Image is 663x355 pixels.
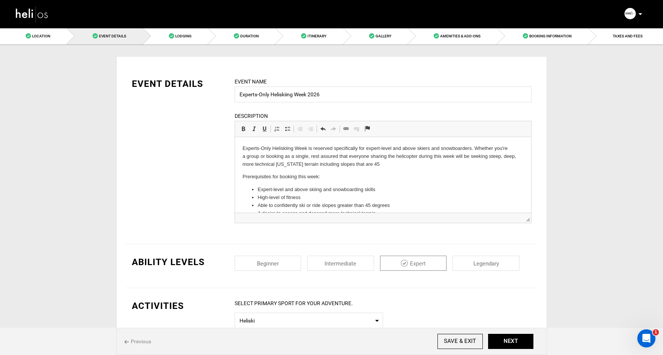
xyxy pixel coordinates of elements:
[235,86,532,102] input: Event Name
[23,48,45,53] strong: Ski Poles
[376,34,391,38] span: Gallery
[249,124,259,134] a: Italic (⌘+I)
[295,124,305,134] a: Decrease Indent
[132,77,223,90] div: EVENT DETAILS
[65,32,121,37] strong: double occupancy rate)
[637,329,655,347] iframe: Intercom live chat
[318,124,328,134] a: Undo (⌘+Z)
[23,70,274,78] li: Demo powder skis (limited quantity and sizes; reserve in advance)
[132,256,223,269] div: Ability Levels
[235,299,532,307] div: Select primary sport for your adventure.
[235,137,531,213] iframe: Rich Text Editor, editor10
[305,124,316,134] a: Increase Indent
[23,55,274,71] li: – for heli-skiing trips (Pulseline does not provide ski boots) - note: if using our demo skis and...
[15,4,49,24] img: heli-logo
[440,34,481,38] span: Amenities & Add-Ons
[23,56,62,61] strong: Alpine Ski Boots
[328,124,339,134] a: Redo (⌘+Y)
[32,34,50,38] span: Location
[526,218,530,221] span: Resize
[132,299,223,312] div: Activities
[488,334,533,349] button: NEXT
[529,34,572,38] span: Booking Information
[23,8,274,39] li: : at least 105mm underfoot (we recommend 110mm or wider) with traditional side-cut/camber underfo...
[282,124,293,134] a: Insert/Remove Bulleted List
[23,39,274,47] li: : sufficient rocker and appropriate size/width for your weight.
[238,124,249,134] a: Bold (⌘+B)
[23,70,274,78] li: - for riders (Pulseline does not provide snowboard boots).
[23,73,274,80] li: A desire to access and descend more technical terrain
[235,112,268,120] label: Description
[653,329,659,335] span: 1
[272,124,282,134] a: Insert/Remove Numbered List
[124,340,129,344] img: back%20icon.svg
[175,34,192,38] span: Lodging
[308,34,326,38] span: Itinerary
[23,31,274,39] li: 7 nights of lodging ( with breakfast included*
[624,8,636,19] img: 2fc09df56263535bfffc428f72fcd4c8.png
[23,71,65,77] strong: Snowboard Boots
[23,63,274,71] li: Safety equipment: airbag pack, transceiver, shovel, probe, and harness
[23,47,274,63] li: 3 catered dinners at Growler Bay Brewing Company (includes 1 complimentary beer or other NA bevar...
[23,15,274,23] li: 1 seasoned [US_STATE] heli guide per group of 4
[23,47,274,55] li: – we prefer non-telescoping poles for heli-skiing.
[240,34,259,38] span: Duration
[124,338,151,345] span: Previous
[99,34,126,38] span: Event Details
[351,124,362,134] a: Unlink
[362,124,372,134] a: Anchor
[23,23,274,31] li: 7 reserved heli-skiing days to utilize your [PERSON_NAME] hours
[341,124,351,134] a: Link (⌘+K)
[23,39,274,47] li: Daily heli-ready lunches prepared by a local caterer
[23,40,49,45] strong: Snowboard
[613,34,643,38] span: TAXES AND FEES
[235,313,383,329] span: Select box activate
[437,334,483,349] input: SAVE & EXIT
[259,124,270,134] a: Underline (⌘+U)
[240,315,378,324] span: Heliski
[23,8,84,14] strong: Big Mountain Powder Skis
[23,8,274,15] li: 4.0 hours of flight time ([PERSON_NAME] hours)
[235,78,267,85] label: Event Name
